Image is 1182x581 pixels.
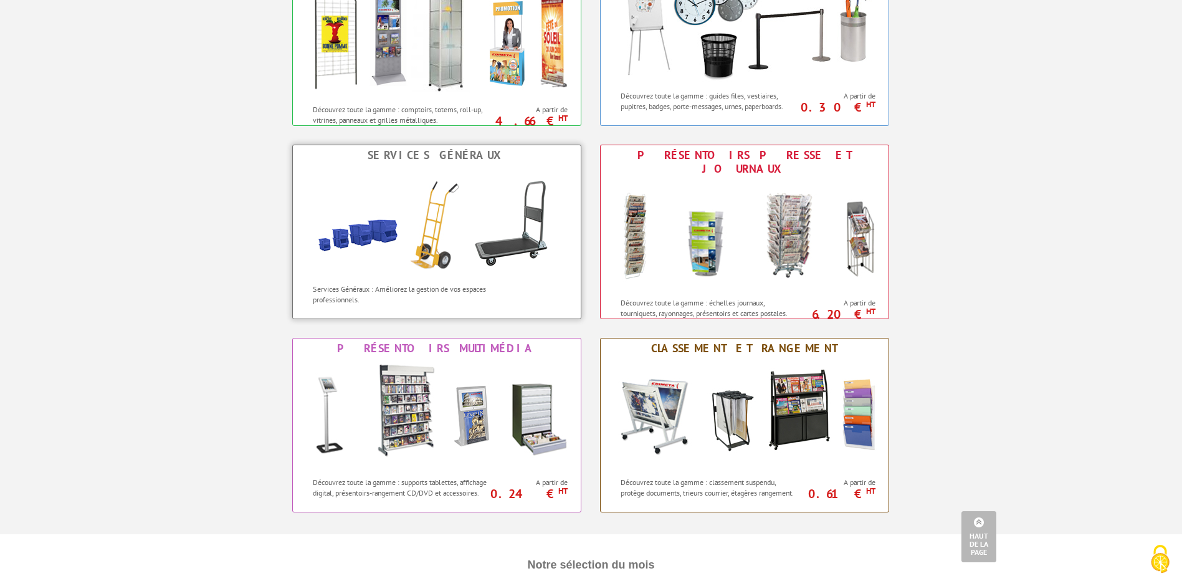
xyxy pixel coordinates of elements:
[608,358,882,471] img: Classement et Rangement
[866,486,875,496] sup: HT
[802,91,876,101] span: A partir de
[488,490,568,497] p: 0.24 €
[300,358,574,471] img: Présentoirs Multimédia
[313,477,490,498] p: Découvrez toute la gamme : supports tablettes, affichage digital, présentoirs-rangement CD/DVD et...
[796,310,876,318] p: 6.20 €
[866,306,875,317] sup: HT
[802,298,876,308] span: A partir de
[796,103,876,111] p: 0.30 €
[621,477,798,498] p: Découvrez toute la gamme : classement suspendu, protège documents, trieurs courrier, étagères ran...
[300,165,574,277] img: Services Généraux
[1138,539,1182,581] button: Cookies (fenêtre modale)
[608,179,882,291] img: Présentoirs Presse et Journaux
[621,90,798,112] p: Découvrez toute la gamme : guides files, vestiaires, pupitres, badges, porte-messages, urnes, pap...
[313,284,490,305] p: Services Généraux : Améliorez la gestion de vos espaces professionnels.
[1145,544,1176,575] img: Cookies (fenêtre modale)
[292,338,581,512] a: Présentoirs Multimédia Présentoirs Multimédia Découvrez toute la gamme : supports tablettes, affi...
[313,104,490,125] p: Découvrez toute la gamme : comptoirs, totems, roll-up, vitrines, panneaux et grilles métalliques.
[558,486,568,496] sup: HT
[621,297,798,319] p: Découvrez toute la gamme : échelles journaux, tourniquets, rayonnages, présentoirs et cartes post...
[558,113,568,123] sup: HT
[604,148,885,176] div: Présentoirs Presse et Journaux
[866,99,875,110] sup: HT
[961,511,996,562] a: Haut de la page
[600,338,889,512] a: Classement et Rangement Classement et Rangement Découvrez toute la gamme : classement suspendu, p...
[796,490,876,497] p: 0.61 €
[488,117,568,125] p: 4.66 €
[802,478,876,487] span: A partir de
[296,342,578,355] div: Présentoirs Multimédia
[494,478,568,487] span: A partir de
[292,145,581,319] a: Services Généraux Services Généraux Services Généraux : Améliorez la gestion de vos espaces profe...
[494,105,568,115] span: A partir de
[604,342,885,355] div: Classement et Rangement
[296,148,578,162] div: Services Généraux
[600,145,889,319] a: Présentoirs Presse et Journaux Présentoirs Presse et Journaux Découvrez toute la gamme : échelles...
